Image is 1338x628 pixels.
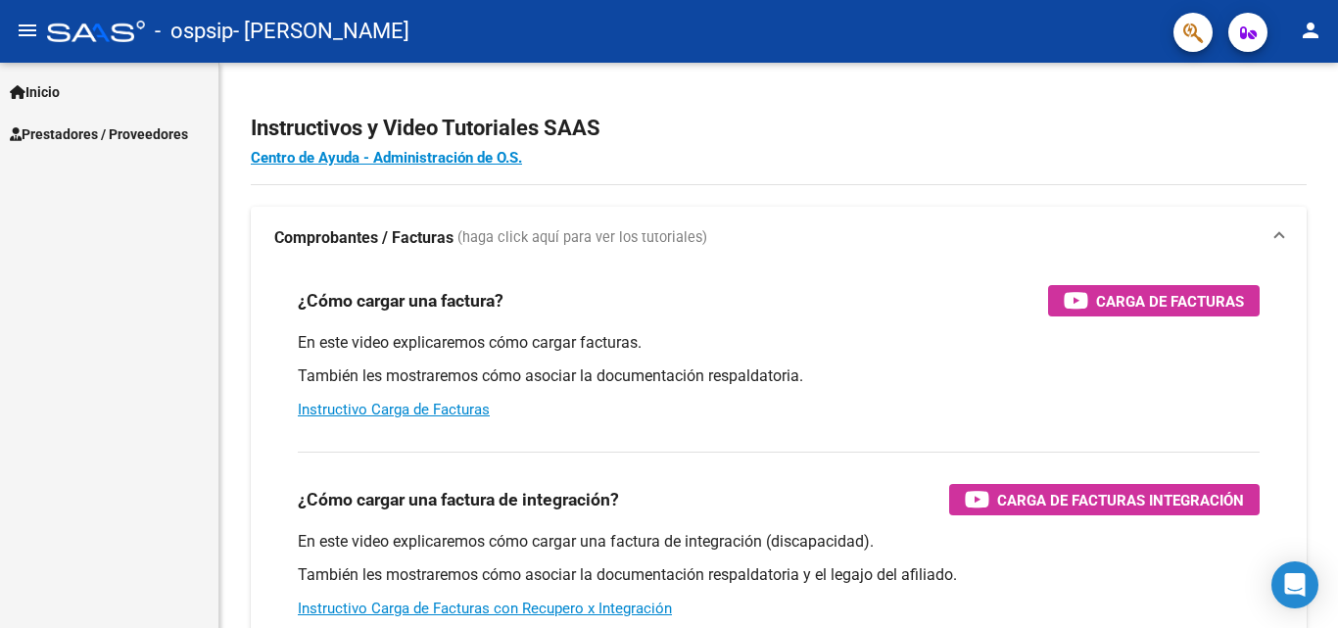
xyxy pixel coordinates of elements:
p: También les mostraremos cómo asociar la documentación respaldatoria y el legajo del afiliado. [298,564,1260,586]
p: En este video explicaremos cómo cargar facturas. [298,332,1260,354]
span: - [PERSON_NAME] [233,10,409,53]
mat-expansion-panel-header: Comprobantes / Facturas (haga click aquí para ver los tutoriales) [251,207,1307,269]
span: Carga de Facturas Integración [997,488,1244,512]
a: Instructivo Carga de Facturas [298,401,490,418]
span: Carga de Facturas [1096,289,1244,314]
mat-icon: person [1299,19,1322,42]
div: Open Intercom Messenger [1271,561,1318,608]
h2: Instructivos y Video Tutoriales SAAS [251,110,1307,147]
span: Prestadores / Proveedores [10,123,188,145]
p: En este video explicaremos cómo cargar una factura de integración (discapacidad). [298,531,1260,553]
strong: Comprobantes / Facturas [274,227,454,249]
a: Centro de Ayuda - Administración de O.S. [251,149,522,167]
a: Instructivo Carga de Facturas con Recupero x Integración [298,600,672,617]
span: - ospsip [155,10,233,53]
mat-icon: menu [16,19,39,42]
h3: ¿Cómo cargar una factura? [298,287,503,314]
span: Inicio [10,81,60,103]
button: Carga de Facturas Integración [949,484,1260,515]
span: (haga click aquí para ver los tutoriales) [457,227,707,249]
button: Carga de Facturas [1048,285,1260,316]
h3: ¿Cómo cargar una factura de integración? [298,486,619,513]
p: También les mostraremos cómo asociar la documentación respaldatoria. [298,365,1260,387]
